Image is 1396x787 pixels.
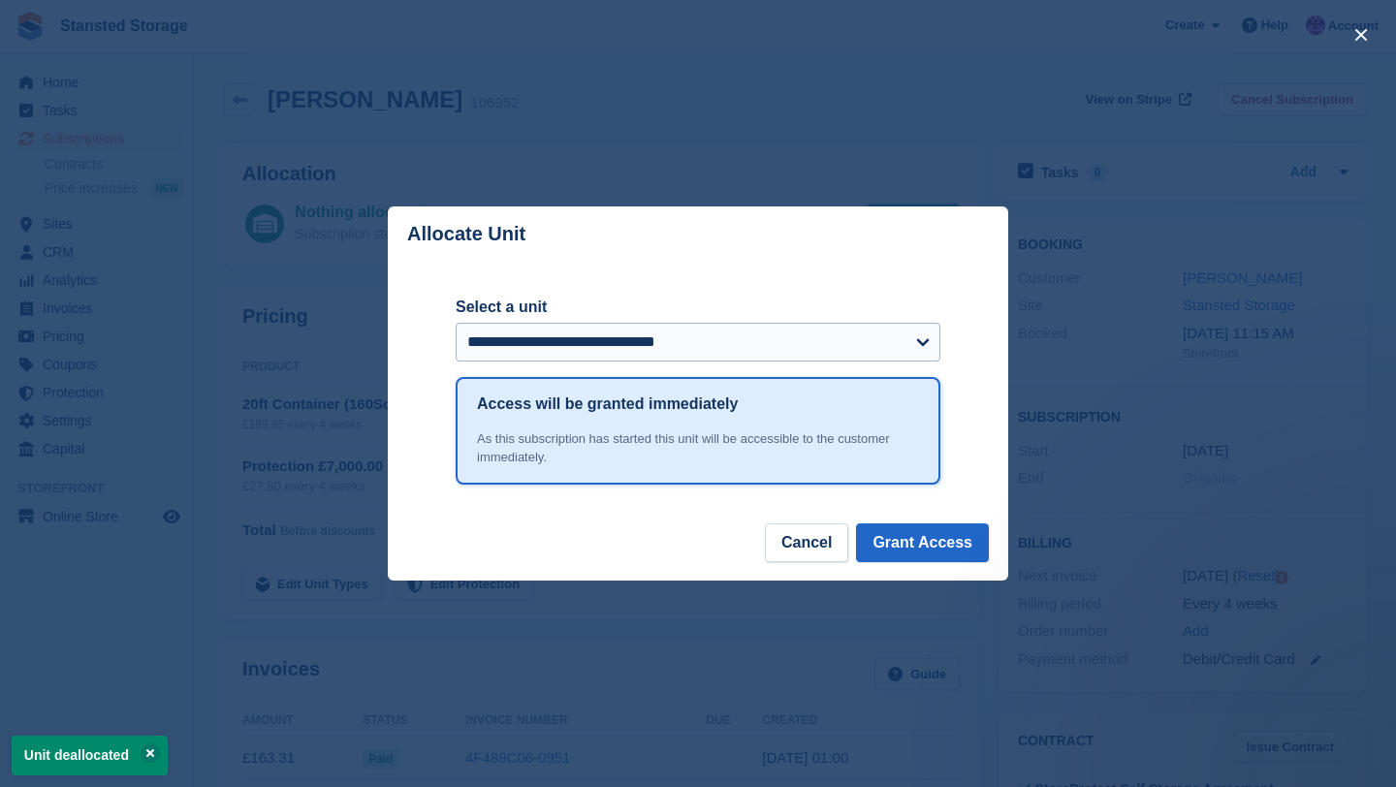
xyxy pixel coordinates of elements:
button: Cancel [765,523,848,562]
button: Grant Access [856,523,989,562]
p: Allocate Unit [407,223,525,245]
h1: Access will be granted immediately [477,393,738,416]
button: close [1346,19,1377,50]
div: As this subscription has started this unit will be accessible to the customer immediately. [477,429,919,467]
label: Select a unit [456,296,940,319]
p: Unit deallocated [12,736,168,775]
